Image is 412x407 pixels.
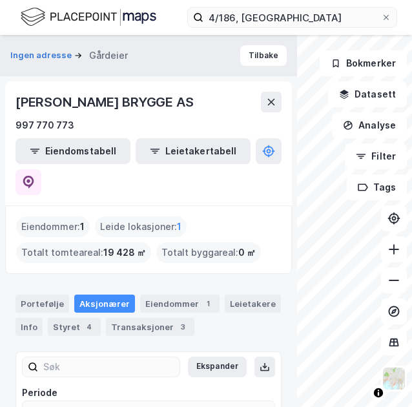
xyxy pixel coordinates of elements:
[15,318,43,336] div: Info
[22,385,275,401] div: Periode
[140,295,220,313] div: Eiendommer
[225,295,281,313] div: Leietakere
[328,81,407,107] button: Datasett
[15,118,74,133] div: 997 770 773
[201,297,214,310] div: 1
[38,357,180,377] input: Søk
[16,216,90,237] div: Eiendommer :
[332,112,407,138] button: Analyse
[106,318,194,336] div: Transaksjoner
[48,318,101,336] div: Styret
[320,50,407,76] button: Bokmerker
[15,138,130,164] button: Eiendomstabell
[15,295,69,313] div: Portefølje
[89,48,128,63] div: Gårdeier
[238,245,256,260] span: 0 ㎡
[176,320,189,333] div: 3
[188,357,247,377] button: Ekspander
[80,219,85,235] span: 1
[136,138,251,164] button: Leietakertabell
[21,6,156,28] img: logo.f888ab2527a4732fd821a326f86c7f29.svg
[95,216,187,237] div: Leide lokasjoner :
[156,242,261,263] div: Totalt byggareal :
[240,45,287,66] button: Tilbake
[74,295,135,313] div: Aksjonærer
[345,143,407,169] button: Filter
[15,92,196,112] div: [PERSON_NAME] BRYGGE AS
[203,8,381,27] input: Søk på adresse, matrikkel, gårdeiere, leietakere eller personer
[177,219,181,235] span: 1
[16,242,151,263] div: Totalt tomteareal :
[347,345,412,407] iframe: Chat Widget
[347,345,412,407] div: Kontrollprogram for chat
[83,320,96,333] div: 4
[347,174,407,200] button: Tags
[10,49,74,62] button: Ingen adresse
[103,245,146,260] span: 19 428 ㎡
